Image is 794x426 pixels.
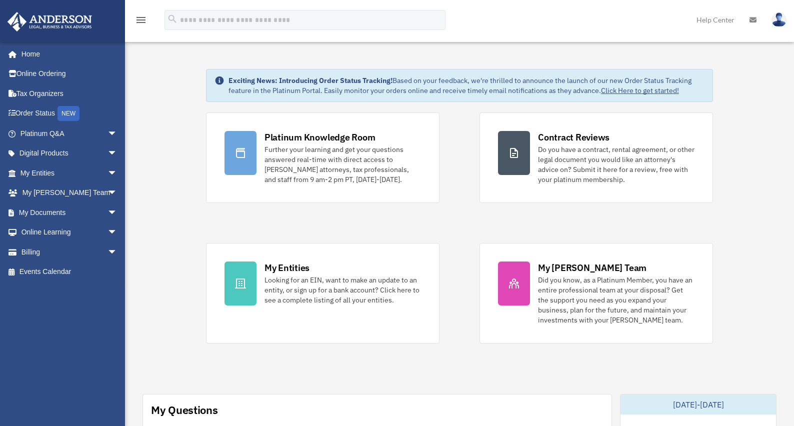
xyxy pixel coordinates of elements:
[57,106,79,121] div: NEW
[107,222,127,243] span: arrow_drop_down
[228,76,392,85] strong: Exciting News: Introducing Order Status Tracking!
[7,183,132,203] a: My [PERSON_NAME] Teamarrow_drop_down
[107,143,127,164] span: arrow_drop_down
[135,17,147,26] a: menu
[107,183,127,203] span: arrow_drop_down
[479,243,713,343] a: My [PERSON_NAME] Team Did you know, as a Platinum Member, you have an entire professional team at...
[107,242,127,262] span: arrow_drop_down
[151,402,218,417] div: My Questions
[264,144,421,184] div: Further your learning and get your questions answered real-time with direct access to [PERSON_NAM...
[538,144,694,184] div: Do you have a contract, rental agreement, or other legal document you would like an attorney's ad...
[7,262,132,282] a: Events Calendar
[264,131,375,143] div: Platinum Knowledge Room
[107,202,127,223] span: arrow_drop_down
[479,112,713,203] a: Contract Reviews Do you have a contract, rental agreement, or other legal document you would like...
[601,86,679,95] a: Click Here to get started!
[771,12,786,27] img: User Pic
[107,123,127,144] span: arrow_drop_down
[228,75,704,95] div: Based on your feedback, we're thrilled to announce the launch of our new Order Status Tracking fe...
[7,143,132,163] a: Digital Productsarrow_drop_down
[264,261,309,274] div: My Entities
[7,163,132,183] a: My Entitiesarrow_drop_down
[7,242,132,262] a: Billingarrow_drop_down
[538,275,694,325] div: Did you know, as a Platinum Member, you have an entire professional team at your disposal? Get th...
[264,275,421,305] div: Looking for an EIN, want to make an update to an entity, or sign up for a bank account? Click her...
[107,163,127,183] span: arrow_drop_down
[538,261,646,274] div: My [PERSON_NAME] Team
[7,83,132,103] a: Tax Organizers
[7,103,132,124] a: Order StatusNEW
[167,13,178,24] i: search
[7,64,132,84] a: Online Ordering
[135,14,147,26] i: menu
[538,131,609,143] div: Contract Reviews
[7,44,127,64] a: Home
[7,123,132,143] a: Platinum Q&Aarrow_drop_down
[4,12,95,31] img: Anderson Advisors Platinum Portal
[206,112,439,203] a: Platinum Knowledge Room Further your learning and get your questions answered real-time with dire...
[7,222,132,242] a: Online Learningarrow_drop_down
[620,394,776,414] div: [DATE]-[DATE]
[7,202,132,222] a: My Documentsarrow_drop_down
[206,243,439,343] a: My Entities Looking for an EIN, want to make an update to an entity, or sign up for a bank accoun...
